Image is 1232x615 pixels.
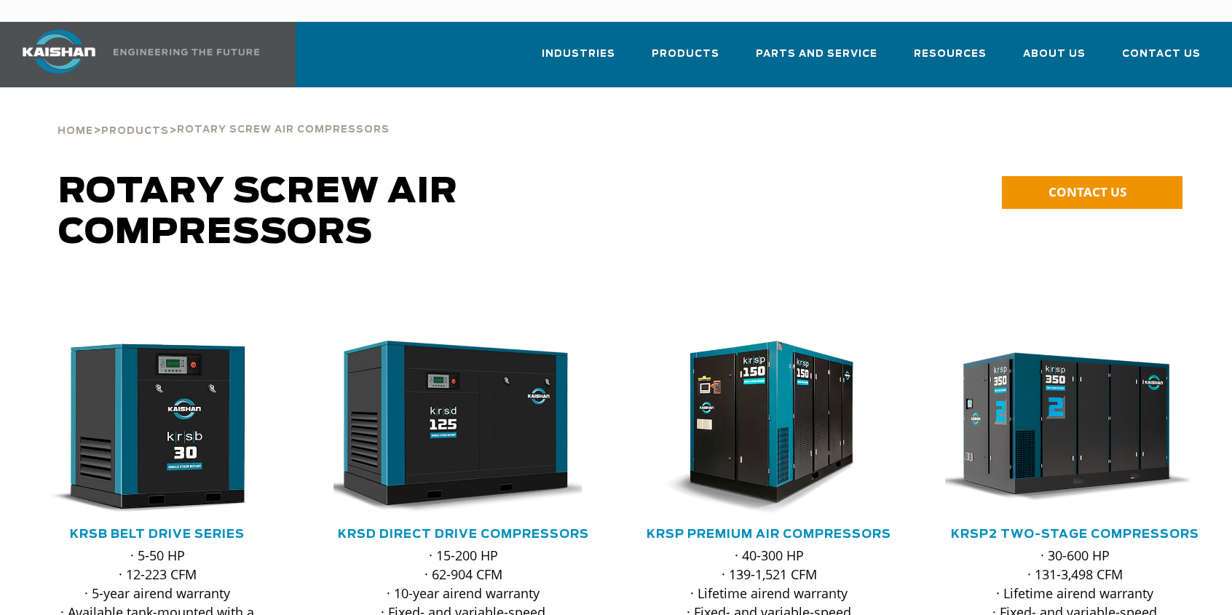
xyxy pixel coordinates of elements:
span: Contact Us [1122,46,1201,63]
span: Home [58,127,93,136]
img: krsp150 [628,341,888,515]
a: KRSD Direct Drive Compressors [338,528,589,540]
span: About Us [1023,46,1086,63]
a: Products [652,35,719,84]
a: Products [101,124,169,137]
a: Resources [914,35,987,84]
a: Industries [542,35,615,84]
img: Engineering the future [114,49,259,55]
span: Industries [542,46,615,63]
a: KRSP Premium Air Compressors [647,528,891,540]
div: krsp350 [945,341,1204,515]
span: Products [101,127,169,136]
span: Resources [914,46,987,63]
a: Contact Us [1122,35,1201,84]
div: krsp150 [639,341,899,515]
span: Parts and Service [756,46,877,63]
div: > > [58,87,390,143]
img: krsp350 [934,341,1193,515]
span: Products [652,46,719,63]
span: CONTACT US [1049,183,1126,200]
span: Rotary Screw Air Compressors [177,125,390,135]
a: About Us [1023,35,1086,84]
span: Rotary Screw Air Compressors [58,175,458,250]
a: Kaishan USA [4,22,262,87]
div: krsd125 [333,341,593,515]
img: kaishan logo [4,30,114,74]
a: Home [58,124,93,137]
div: krsb30 [28,341,287,515]
img: krsd125 [323,341,582,515]
a: CONTACT US [1002,176,1182,209]
a: Parts and Service [756,35,877,84]
a: KRSB Belt Drive Series [70,528,245,540]
img: krsb30 [17,341,276,515]
a: KRSP2 Two-Stage Compressors [951,528,1199,540]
